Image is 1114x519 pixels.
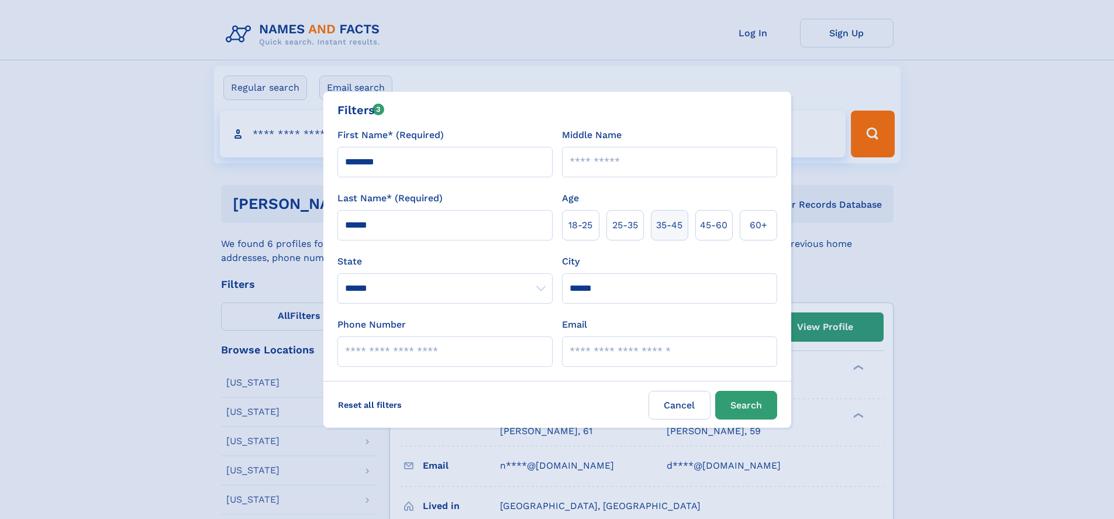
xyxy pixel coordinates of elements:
label: Reset all filters [330,391,409,419]
span: 60+ [750,218,767,232]
span: 18‑25 [568,218,592,232]
label: First Name* (Required) [337,128,444,142]
label: Middle Name [562,128,622,142]
label: City [562,255,580,269]
span: 25‑35 [612,218,638,232]
label: Last Name* (Required) [337,191,443,205]
label: Email [562,318,587,332]
label: Phone Number [337,318,406,332]
button: Search [715,391,777,420]
span: 35‑45 [656,218,682,232]
label: State [337,255,553,269]
div: Filters [337,101,385,119]
label: Cancel [649,391,711,420]
label: Age [562,191,579,205]
span: 45‑60 [700,218,727,232]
